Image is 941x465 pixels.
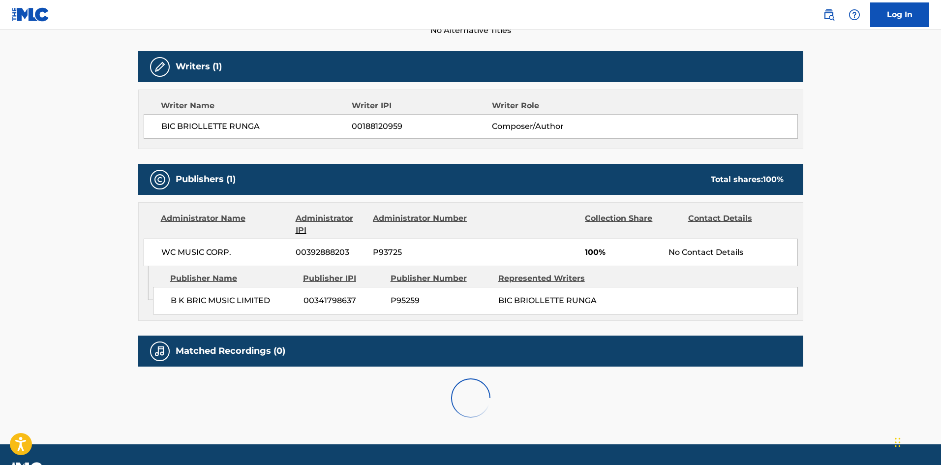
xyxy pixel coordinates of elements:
[845,5,864,25] div: Help
[161,121,352,132] span: BIC BRIOLLETTE RUNGA
[763,175,784,184] span: 100 %
[391,295,491,307] span: P95259
[444,372,497,425] img: preloader
[849,9,860,21] img: help
[585,247,661,258] span: 100%
[154,61,166,73] img: Writers
[12,7,50,22] img: MLC Logo
[154,345,166,357] img: Matched Recordings
[711,174,784,186] div: Total shares:
[171,295,296,307] span: B K BRIC MUSIC LIMITED
[373,247,468,258] span: P93725
[176,345,285,357] h5: Matched Recordings (0)
[303,273,383,284] div: Publisher IPI
[823,9,835,21] img: search
[668,247,797,258] div: No Contact Details
[819,5,839,25] a: Public Search
[352,100,492,112] div: Writer IPI
[170,273,296,284] div: Publisher Name
[138,25,803,36] span: No Alternative Titles
[296,247,365,258] span: 00392888203
[391,273,491,284] div: Publisher Number
[585,213,680,236] div: Collection Share
[161,213,288,236] div: Administrator Name
[492,121,619,132] span: Composer/Author
[352,121,491,132] span: 00188120959
[373,213,468,236] div: Administrator Number
[161,100,352,112] div: Writer Name
[870,2,929,27] a: Log In
[176,174,236,185] h5: Publishers (1)
[176,61,222,72] h5: Writers (1)
[161,247,289,258] span: WC MUSIC CORP.
[498,273,599,284] div: Represented Writers
[892,418,941,465] iframe: Chat Widget
[304,295,383,307] span: 00341798637
[688,213,784,236] div: Contact Details
[154,174,166,186] img: Publishers
[895,428,901,457] div: Drag
[296,213,365,236] div: Administrator IPI
[492,100,619,112] div: Writer Role
[498,296,597,305] span: BIC BRIOLLETTE RUNGA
